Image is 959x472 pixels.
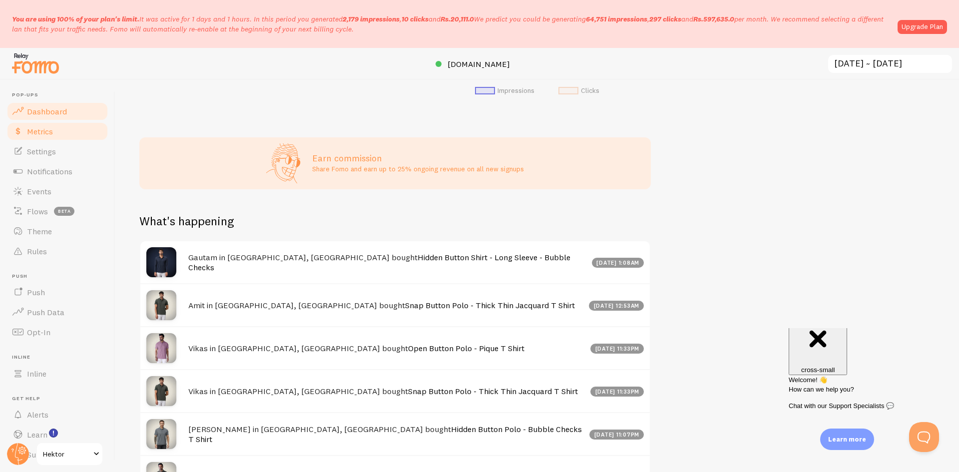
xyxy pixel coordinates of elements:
span: Notifications [27,166,72,176]
a: Push [6,282,109,302]
h4: Vikas in [GEOGRAPHIC_DATA], [GEOGRAPHIC_DATA] bought [188,343,584,354]
div: [DATE] 11:33pm [590,344,644,354]
div: [DATE] 11:07pm [589,430,644,440]
a: Snap Button Polo - Thick Thin Jacquard T Shirt [408,386,578,396]
a: Opt-In [6,322,109,342]
li: Clicks [558,86,599,95]
a: Rules [6,241,109,261]
span: Opt-In [27,327,50,337]
h4: Amit in [GEOGRAPHIC_DATA], [GEOGRAPHIC_DATA] bought [188,300,583,311]
h2: What's happening [139,213,234,229]
a: Open Button Polo - Pique T Shirt [408,343,524,353]
span: Rules [27,246,47,256]
a: Notifications [6,161,109,181]
span: Push Data [27,307,64,317]
span: , and [586,14,734,23]
span: Push [12,273,109,280]
a: Inline [6,364,109,384]
span: Events [27,186,51,196]
a: Alerts [6,405,109,425]
div: [DATE] 1:08am [592,258,644,268]
a: Settings [6,141,109,161]
a: Hidden Button Shirt - Long Sleeve - Bubble Checks [188,252,570,273]
span: Alerts [27,410,48,420]
a: Push Data [6,302,109,322]
h4: Gautam in [GEOGRAPHIC_DATA], [GEOGRAPHIC_DATA] bought [188,252,586,273]
span: Theme [27,226,52,236]
span: Metrics [27,126,53,136]
p: It was active for 1 days and 1 hours. In this period you generated We predict you could be genera... [12,14,892,34]
span: Hektor [43,448,90,460]
span: You are using 100% of your plan's limit. [12,14,139,23]
img: fomo-relay-logo-orange.svg [10,50,60,76]
p: Share Fomo and earn up to 25% ongoing revenue on all new signups [312,164,524,174]
b: Rs.597,635.0 [693,14,734,23]
span: Get Help [12,396,109,402]
span: , and [343,14,474,23]
li: Impressions [475,86,534,95]
b: 10 clicks [402,14,429,23]
svg: <p>Watch New Feature Tutorials!</p> [49,429,58,438]
span: Flows [27,206,48,216]
a: Upgrade Plan [898,20,947,34]
iframe: Help Scout Beacon - Open [909,422,939,452]
span: Settings [27,146,56,156]
span: Inline [27,369,46,379]
div: [DATE] 11:33pm [590,387,644,397]
b: 297 clicks [649,14,681,23]
h4: [PERSON_NAME] in [GEOGRAPHIC_DATA], [GEOGRAPHIC_DATA] bought [188,424,583,445]
a: Hidden Button Polo - Bubble Checks T Shirt [188,424,582,445]
span: Dashboard [27,106,67,116]
span: Learn [27,430,47,440]
span: beta [54,207,74,216]
a: Snap Button Polo - Thick Thin Jacquard T Shirt [405,300,575,310]
a: Learn [6,425,109,445]
p: Learn more [828,435,866,444]
span: Inline [12,354,109,361]
b: 64,751 impressions [586,14,647,23]
div: Learn more [820,429,874,450]
span: Push [27,287,45,297]
span: Pop-ups [12,92,109,98]
div: [DATE] 12:53am [589,301,644,311]
a: Dashboard [6,101,109,121]
a: Theme [6,221,109,241]
a: Events [6,181,109,201]
a: Flows beta [6,201,109,221]
h3: Earn commission [312,152,524,164]
a: Hektor [36,442,103,466]
b: Rs.20,111.0 [441,14,474,23]
a: Metrics [6,121,109,141]
b: 2,179 impressions [343,14,400,23]
iframe: Help Scout Beacon - Messages and Notifications [784,328,945,422]
h4: Vikas in [GEOGRAPHIC_DATA], [GEOGRAPHIC_DATA] bought [188,386,584,397]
